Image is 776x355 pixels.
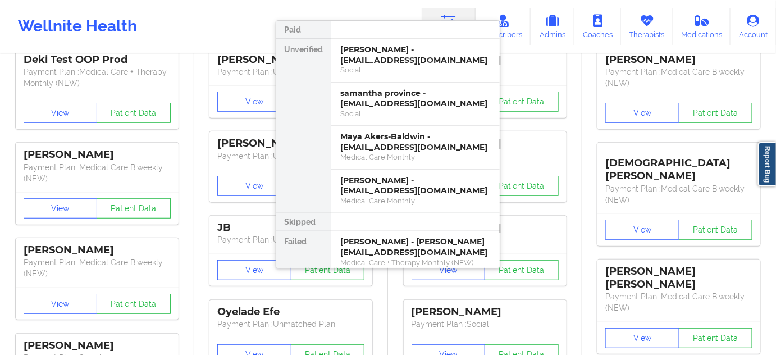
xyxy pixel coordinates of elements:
div: Skipped [276,213,331,231]
div: Paid [276,21,331,39]
p: Payment Plan : Unmatched Plan [217,234,364,245]
div: Medical Care Monthly [340,152,491,162]
div: [PERSON_NAME] [24,339,171,352]
p: Payment Plan : Social [412,318,559,330]
div: [PERSON_NAME] [217,137,364,150]
div: [DEMOGRAPHIC_DATA][PERSON_NAME] [605,148,752,183]
a: Admins [531,8,574,45]
div: Oyelade Efe [217,306,364,318]
p: Payment Plan : Unmatched Plan [217,151,364,162]
button: Patient Data [291,260,365,280]
button: Patient Data [679,220,753,240]
p: Payment Plan : Medical Care Biweekly (NEW) [605,291,752,313]
div: [PERSON_NAME] [PERSON_NAME] [605,265,752,291]
p: Payment Plan : Medical Care Biweekly (NEW) [605,66,752,89]
div: Failed [276,231,331,275]
p: Payment Plan : Medical Care Biweekly (NEW) [24,162,171,184]
button: View [217,92,291,112]
a: Dashboard [422,8,476,45]
button: Patient Data [485,176,559,196]
button: View [605,328,679,348]
button: Patient Data [679,103,753,123]
div: [PERSON_NAME] [412,306,559,318]
button: Patient Data [679,328,753,348]
div: [PERSON_NAME] [217,53,364,66]
button: View [24,103,98,123]
a: Report Bug [758,142,776,186]
button: View [412,260,486,280]
div: [PERSON_NAME] [24,244,171,257]
a: Coaches [574,8,621,45]
button: View [605,220,679,240]
button: View [217,176,291,196]
div: Unverified [276,39,331,213]
div: JB [217,221,364,234]
p: Payment Plan : Unmatched Plan [217,318,364,330]
div: Social [340,109,491,119]
div: Medical Care Monthly [340,196,491,206]
button: Patient Data [97,198,171,219]
p: Payment Plan : Medical Care Biweekly (NEW) [24,257,171,279]
button: Patient Data [97,294,171,314]
div: [PERSON_NAME] - [EMAIL_ADDRESS][DOMAIN_NAME] [340,44,491,65]
a: Prescribers [476,8,531,45]
div: [PERSON_NAME] - [PERSON_NAME][EMAIL_ADDRESS][DOMAIN_NAME] [340,236,491,257]
div: Maya Akers-Baldwin - [EMAIL_ADDRESS][DOMAIN_NAME] [340,131,491,152]
div: Deki Test OOP Prod [24,53,171,66]
button: Patient Data [485,260,559,280]
div: [PERSON_NAME] - [EMAIL_ADDRESS][DOMAIN_NAME] [340,175,491,196]
button: Patient Data [97,103,171,123]
div: [PERSON_NAME] [24,148,171,161]
div: samantha province - [EMAIL_ADDRESS][DOMAIN_NAME] [340,88,491,109]
div: Medical Care + Therapy Monthly (NEW) [340,258,491,267]
div: [PERSON_NAME] [605,53,752,66]
button: View [24,198,98,219]
a: Medications [673,8,731,45]
a: Account [731,8,776,45]
button: View [217,260,291,280]
button: View [605,103,679,123]
p: Payment Plan : Medical Care + Therapy Monthly (NEW) [24,66,171,89]
button: Patient Data [485,92,559,112]
button: View [24,294,98,314]
div: Social [340,65,491,75]
p: Payment Plan : Medical Care Biweekly (NEW) [605,183,752,206]
a: Therapists [621,8,673,45]
p: Payment Plan : Unmatched Plan [217,66,364,78]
